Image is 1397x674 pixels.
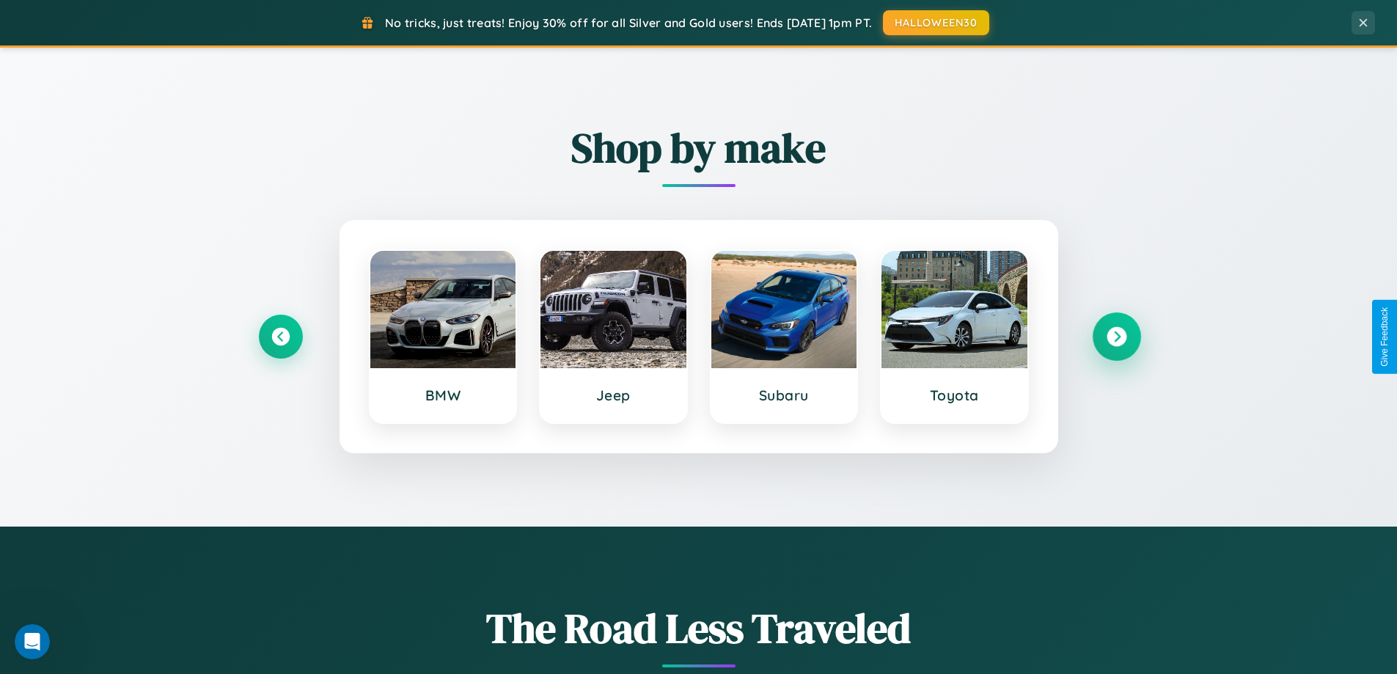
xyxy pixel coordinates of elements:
h3: Jeep [555,387,672,404]
div: Give Feedback [1379,307,1390,367]
h3: Subaru [726,387,843,404]
button: HALLOWEEN30 [883,10,989,35]
h3: Toyota [896,387,1013,404]
h1: The Road Less Traveled [259,600,1139,656]
span: No tricks, just treats! Enjoy 30% off for all Silver and Gold users! Ends [DATE] 1pm PT. [385,15,872,30]
h3: BMW [385,387,502,404]
h2: Shop by make [259,120,1139,176]
iframe: Intercom live chat [15,624,50,659]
